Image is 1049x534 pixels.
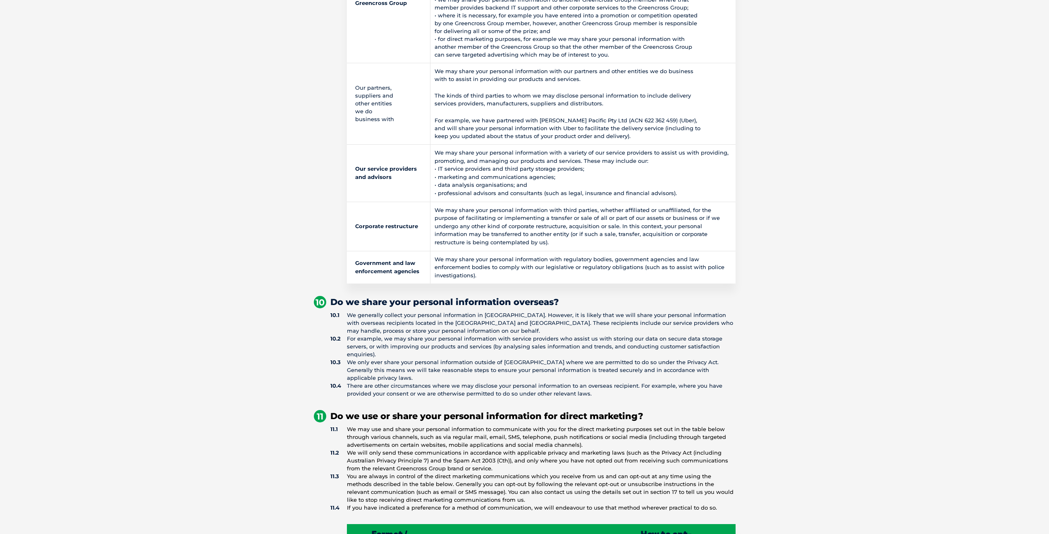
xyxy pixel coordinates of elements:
li: We generally collect your personal information in [GEOGRAPHIC_DATA]. However, it is likely that w... [330,311,736,335]
span: If you have indicated a preference for a method of communication, we will endeavour to use that m... [347,504,717,511]
td: We may share your personal information with third parties, whether affiliated or unaffiliated, fo... [430,202,736,251]
span: You are always in control of the direct marketing communications which you receive from us and ca... [347,473,734,503]
li: We only ever share your personal information outside of [GEOGRAPHIC_DATA] where we are permitted ... [330,358,736,382]
li: There are other circumstances where we may disclose your personal information to an overseas reci... [330,382,736,398]
td: We may share your personal information with regulatory bodies, government agencies and law enforc... [430,251,736,284]
p: For example, we have partnered with [PERSON_NAME] Pacific Pty Ltd (ACN 622 362 459) (Uber), and w... [435,117,731,140]
td: We may share your personal information with a variety of our service providers to assist us with ... [430,144,736,202]
strong: Do we use or share your personal information for direct marketing? [314,410,643,421]
span: We may use and share your personal information to communicate with you for the direct marketing p... [347,426,726,448]
p: The kinds of third parties to whom we may disclose personal information to include delivery servi... [435,92,731,107]
td: Government and law enforcement agencies [347,251,430,284]
td: Corporate restructure [347,202,430,251]
p: Our partners, suppliers and other entities we do business with [355,84,426,123]
strong: Do we share your personal information overseas? [314,296,559,307]
li: For example, we may share your personal information with service providers who assist us with sto... [330,335,736,358]
p: We may share your personal information with our partners and other entities we do business with t... [435,67,731,83]
span: We will only send these communications in accordance with applicable privacy and marketing laws (... [347,449,728,472]
td: Our service providers and advisors [347,144,430,202]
